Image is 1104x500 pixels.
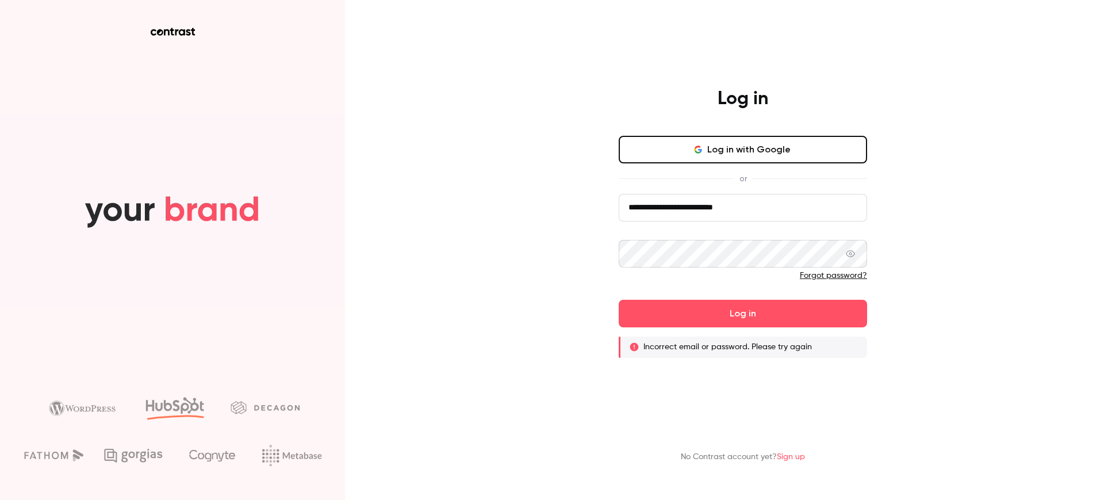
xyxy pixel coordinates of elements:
[231,401,300,414] img: decagon
[643,341,812,353] p: Incorrect email or password. Please try again
[718,87,768,110] h4: Log in
[777,453,805,461] a: Sign up
[734,173,753,185] span: or
[681,451,805,463] p: No Contrast account yet?
[619,300,867,327] button: Log in
[800,272,867,280] a: Forgot password?
[619,136,867,163] button: Log in with Google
